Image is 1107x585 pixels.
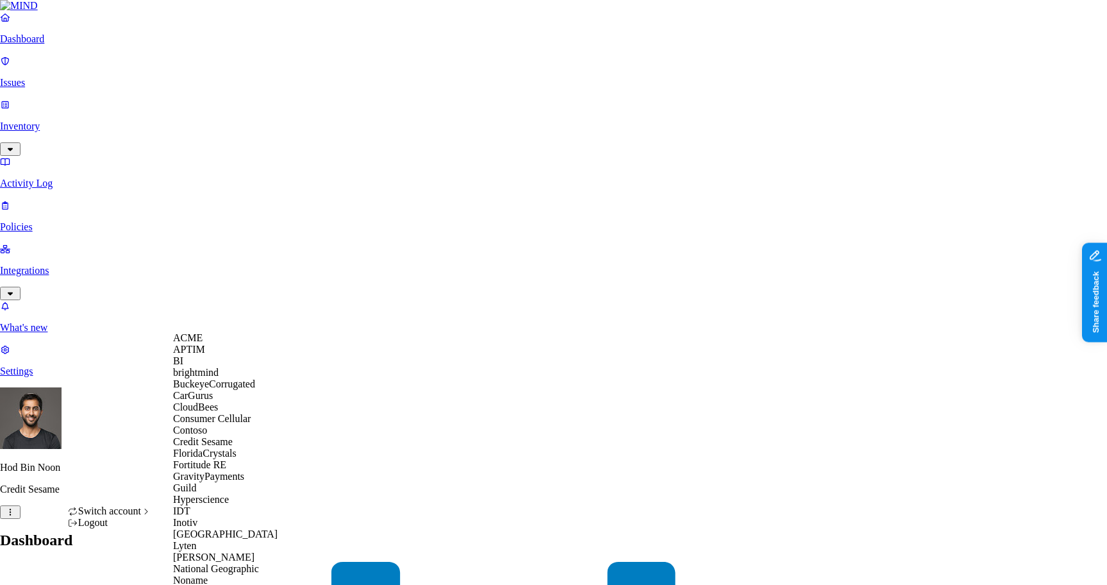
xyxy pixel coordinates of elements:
[173,505,190,516] span: IDT
[68,517,152,529] div: Logout
[173,436,233,447] span: Credit Sesame
[173,540,196,551] span: Lyten
[173,482,196,493] span: Guild
[173,517,197,528] span: Inotiv
[173,459,226,470] span: Fortitude RE
[78,505,141,516] span: Switch account
[173,367,219,378] span: brightmind
[173,355,183,366] span: BI
[173,494,229,505] span: Hyperscience
[173,448,237,459] span: FloridaCrystals
[173,378,255,389] span: BuckeyeCorrugated
[173,402,218,412] span: CloudBees
[173,563,259,574] span: National Geographic
[173,471,244,482] span: GravityPayments
[173,552,254,563] span: [PERSON_NAME]
[173,390,213,401] span: CarGurus
[173,344,205,355] span: APTIM
[173,413,251,424] span: Consumer Cellular
[173,529,278,539] span: [GEOGRAPHIC_DATA]
[173,425,207,436] span: Contoso
[173,332,203,343] span: ACME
